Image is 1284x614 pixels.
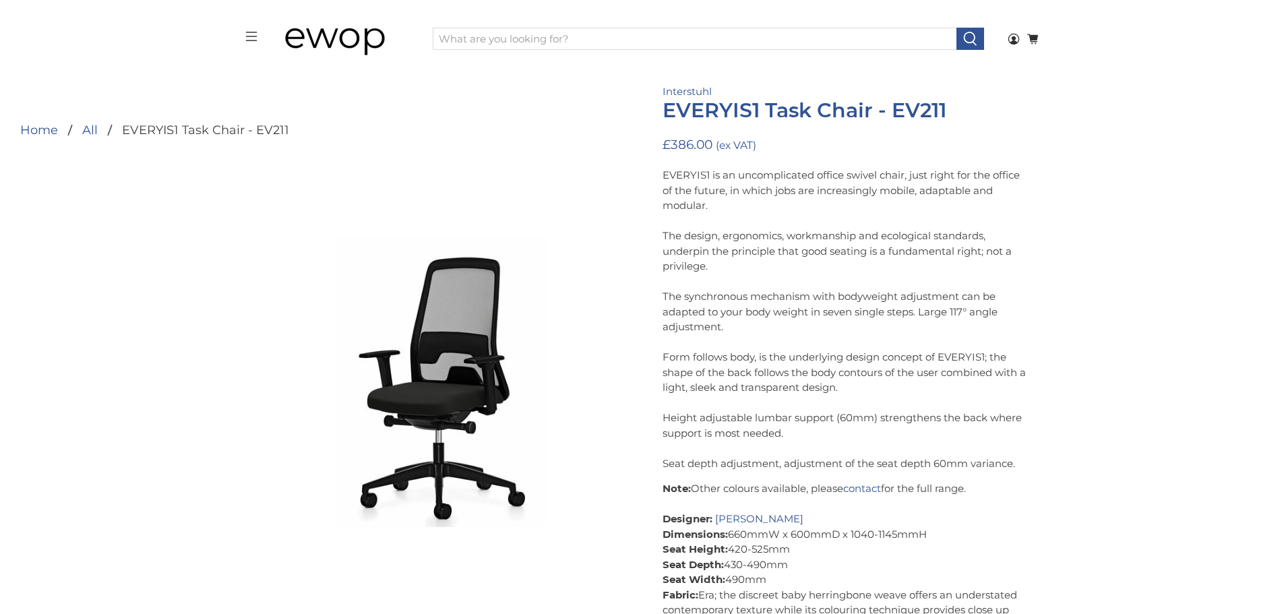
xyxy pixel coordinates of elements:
[663,168,1027,471] p: EVERYIS1 is an uncomplicated office swivel chair, just right for the office of the future, in whi...
[663,99,1027,122] h1: EVERYIS1 Task Chair - EV211
[663,482,691,495] strong: Note:
[843,482,881,495] a: contact
[663,85,712,98] a: Interstuhl
[663,137,712,152] span: £386.00
[433,28,957,51] input: What are you looking for?
[663,512,712,525] strong: Designer:
[715,512,803,525] a: [PERSON_NAME]
[663,543,728,555] strong: Seat Height:
[258,163,622,527] a: Interstuhl EVERYIS1 Office Task Chair 142E Black
[663,573,725,586] strong: Seat Width:
[82,124,98,136] a: All
[716,139,756,152] small: (ex VAT)
[20,124,289,136] nav: breadcrumbs
[663,588,698,601] strong: Fabric:
[20,124,58,136] a: Home
[98,124,289,136] li: EVERYIS1 Task Chair - EV211
[881,482,966,495] span: for the full range.
[663,558,724,571] strong: Seat Depth:
[663,528,728,541] strong: Dimensions:
[691,482,843,495] span: Other colours available, please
